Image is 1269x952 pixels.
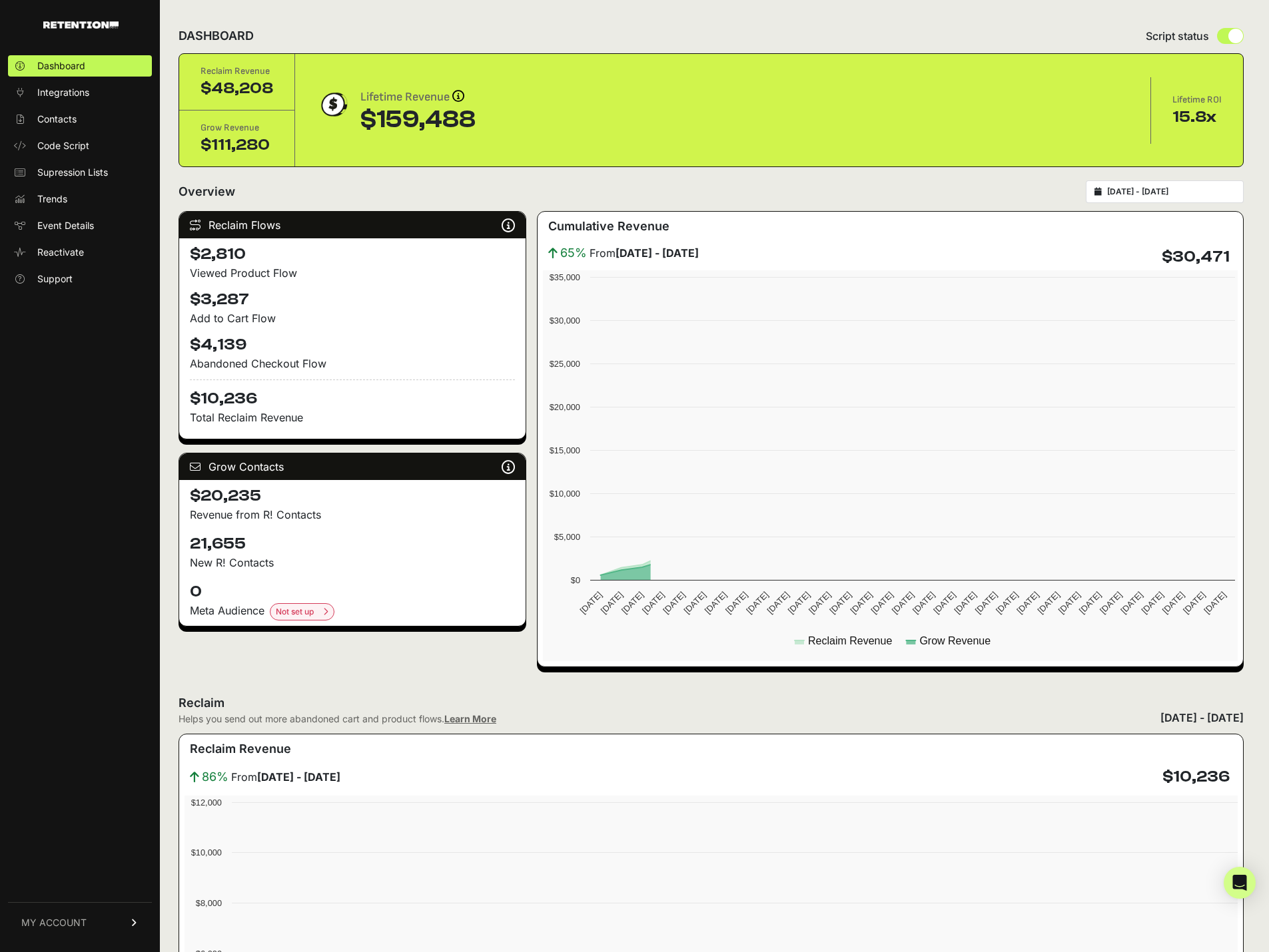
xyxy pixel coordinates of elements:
span: Dashboard [37,59,85,73]
a: Trends [8,188,152,210]
p: Total Reclaim Revenue [190,409,515,425]
a: Learn More [444,713,496,724]
div: Grow Contacts [179,453,526,480]
span: Script status [1146,28,1209,44]
h4: $30,471 [1162,246,1230,268]
h3: Reclaim Revenue [190,740,291,758]
div: Add to Cart Flow [190,310,515,326]
text: $0 [571,575,580,585]
span: Support [37,272,73,286]
text: $20,000 [550,402,580,412]
text: [DATE] [703,590,729,616]
text: [DATE] [827,590,853,616]
h4: $3,287 [190,289,515,310]
div: Viewed Product Flow [190,265,515,281]
text: [DATE] [953,590,979,616]
text: [DATE] [786,590,812,616]
text: [DATE] [1036,590,1062,616]
a: Dashboard [8,55,152,77]
span: MY ACCOUNT [21,916,87,929]
text: [DATE] [745,590,771,616]
div: Lifetime ROI [1172,93,1222,107]
div: Abandoned Checkout Flow [190,356,515,371]
a: Support [8,268,152,290]
h4: $10,236 [190,379,515,409]
div: $159,488 [360,107,476,133]
div: Lifetime Revenue [360,88,476,107]
text: [DATE] [973,590,999,616]
text: Reclaim Revenue [808,635,892,646]
span: Supression Lists [37,166,108,179]
text: [DATE] [869,590,895,616]
text: $12,000 [191,798,222,808]
span: Event Details [37,219,94,232]
span: Integrations [37,86,89,99]
text: [DATE] [620,590,645,616]
text: [DATE] [599,590,625,616]
h4: $20,235 [190,485,515,507]
span: Trends [37,192,67,206]
h4: $10,236 [1162,766,1230,788]
text: Grow Revenue [920,635,991,646]
text: $25,000 [550,359,580,369]
div: $111,280 [201,134,273,156]
span: Reactivate [37,246,84,259]
p: New R! Contacts [190,555,515,571]
a: Integrations [8,82,152,103]
span: 86% [202,768,228,786]
text: [DATE] [1181,590,1207,616]
span: From [590,245,699,261]
text: [DATE] [1015,590,1041,616]
div: Helps you send out more abandoned cart and product flows. [179,712,496,726]
strong: [DATE] - [DATE] [257,770,340,784]
text: [DATE] [1160,590,1186,616]
a: MY ACCOUNT [8,902,152,943]
text: [DATE] [849,590,875,616]
div: Open Intercom Messenger [1224,867,1256,899]
text: [DATE] [640,590,666,616]
text: [DATE] [1057,590,1082,616]
h4: 0 [190,581,515,602]
text: $10,000 [191,847,222,857]
text: $30,000 [550,316,580,326]
text: [DATE] [807,590,833,616]
img: dollar-coin-05c43ed7efb7bc0c12610022525b4bbbb207c7efeef5aecc26f025e68dcafac9.png [316,88,350,121]
text: [DATE] [765,590,791,616]
h2: Reclaim [179,694,496,712]
p: Revenue from R! Contacts [190,507,515,523]
text: [DATE] [682,590,708,616]
text: $5,000 [554,532,580,542]
a: Event Details [8,215,152,236]
text: [DATE] [578,590,604,616]
h4: $4,139 [190,334,515,356]
strong: [DATE] - [DATE] [616,246,699,260]
h2: Overview [179,182,235,201]
text: [DATE] [994,590,1020,616]
span: Contacts [37,113,77,126]
text: [DATE] [1119,590,1145,616]
a: Supression Lists [8,162,152,183]
text: [DATE] [890,590,916,616]
h3: Cumulative Revenue [548,217,669,236]
text: [DATE] [1098,590,1124,616]
text: [DATE] [911,590,937,616]
h4: $2,810 [190,244,515,265]
div: Grow Revenue [201,121,273,134]
div: $48,208 [201,78,273,99]
text: [DATE] [932,590,958,616]
text: $8,000 [196,898,222,908]
div: 15.8x [1172,107,1222,128]
a: Reactivate [8,242,152,263]
text: $10,000 [550,489,580,499]
text: [DATE] [1077,590,1103,616]
h2: DASHBOARD [179,27,254,45]
div: Meta Audience [190,602,515,620]
a: Code Script [8,135,152,156]
text: [DATE] [661,590,687,616]
h4: 21,655 [190,533,515,555]
div: Reclaim Flows [179,212,526,238]
span: Code Script [37,139,89,152]
text: [DATE] [1202,590,1228,616]
span: From [231,769,340,785]
text: $35,000 [550,272,580,282]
